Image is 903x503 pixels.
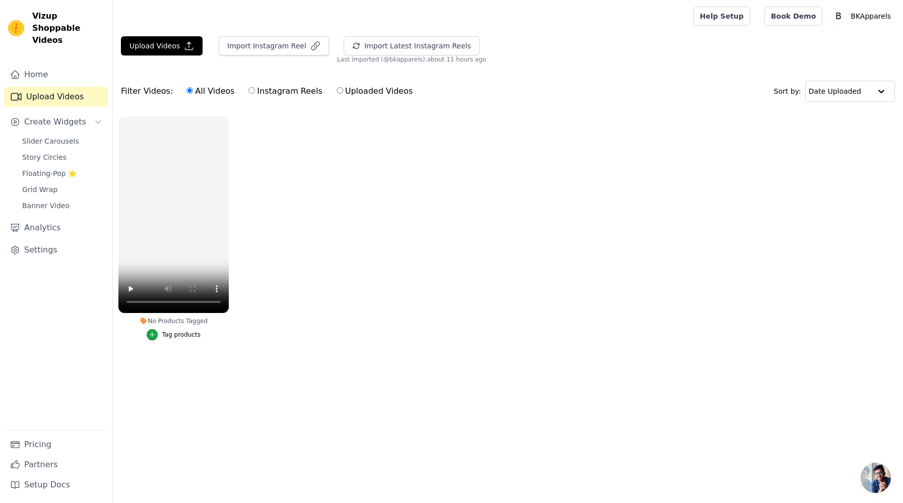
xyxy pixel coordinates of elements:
span: Vizup Shoppable Videos [32,10,104,46]
button: Import Instagram Reel [219,36,329,55]
button: Tag products [147,329,201,340]
button: Import Latest Instagram Reels [344,36,480,55]
button: Create Widgets [4,112,108,132]
a: Banner Video [16,199,108,213]
div: No Products Tagged [118,317,229,325]
text: B [835,11,842,21]
span: Floating-Pop ⭐ [22,168,77,178]
a: Setup Docs [4,475,108,495]
a: Upload Videos [4,87,108,107]
input: All Videos [186,87,193,94]
div: Filter Videos: [121,80,418,103]
span: Slider Carousels [22,136,79,146]
a: Book Demo [764,7,822,26]
a: Story Circles [16,150,108,164]
p: BKApparels [847,7,895,25]
a: Slider Carousels [16,134,108,148]
div: Tag products [162,331,201,339]
div: Open chat [861,463,891,493]
a: Settings [4,240,108,260]
a: Floating-Pop ⭐ [16,166,108,180]
input: Instagram Reels [248,87,255,94]
span: Create Widgets [24,116,86,128]
span: Banner Video [22,201,70,211]
a: Partners [4,455,108,475]
img: Vizup [8,20,24,36]
a: Pricing [4,434,108,455]
a: Help Setup [693,7,750,26]
span: Grid Wrap [22,184,57,195]
button: Upload Videos [121,36,203,55]
label: All Videos [186,85,235,98]
a: Grid Wrap [16,182,108,197]
a: Home [4,65,108,85]
span: Last imported (@ bkapparels ): about 11 hours ago [337,55,486,64]
a: Analytics [4,218,108,238]
div: Sort by: [774,81,895,102]
label: Uploaded Videos [336,85,413,98]
button: B BKApparels [830,7,895,25]
span: Story Circles [22,152,67,162]
input: Uploaded Videos [337,87,343,94]
label: Instagram Reels [248,85,322,98]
